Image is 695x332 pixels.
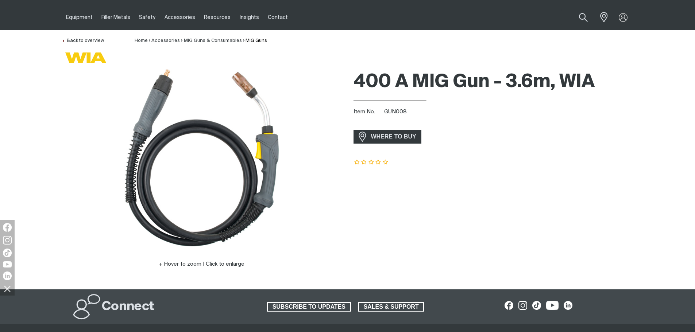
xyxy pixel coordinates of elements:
[135,37,267,44] nav: Breadcrumb
[135,38,148,43] a: Home
[267,302,351,312] a: SUBSCRIBE TO UPDATES
[354,160,389,165] span: Rating: {0}
[3,249,12,257] img: TikTok
[160,5,200,30] a: Accessories
[151,38,180,43] a: Accessories
[62,5,491,30] nav: Main
[154,260,249,269] button: Hover to zoom | Click to enlarge
[62,38,104,43] a: Back to overview
[135,5,160,30] a: Safety
[1,282,13,295] img: hide socials
[268,302,350,312] span: SUBSCRIBE TO UPDATES
[354,130,422,143] a: WHERE TO BUY
[366,131,421,142] span: WHERE TO BUY
[561,9,595,26] input: Product name or item number...
[358,302,424,312] a: SALES & SUPPORT
[384,109,407,114] span: GUN008
[354,108,383,116] span: Item No.
[102,299,154,315] h2: Connect
[3,223,12,232] img: Facebook
[111,67,293,249] img: 400 A MIG Gun - 3.6m, Euro
[184,38,242,43] a: MIG Guns & Consumables
[263,5,292,30] a: Contact
[3,272,12,280] img: LinkedIn
[62,5,97,30] a: Equipment
[354,70,634,94] h1: 400 A MIG Gun - 3.6m, WIA
[3,236,12,245] img: Instagram
[97,5,135,30] a: Filler Metals
[235,5,263,30] a: Insights
[200,5,235,30] a: Resources
[359,302,424,312] span: SALES & SUPPORT
[571,9,596,26] button: Search products
[3,261,12,267] img: YouTube
[246,38,267,43] a: MIG Guns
